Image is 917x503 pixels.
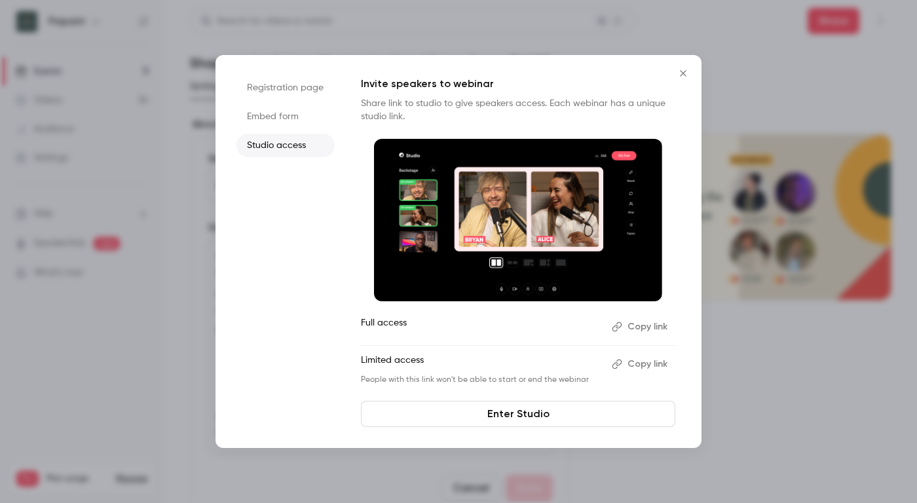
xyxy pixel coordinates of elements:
[361,97,675,123] p: Share link to studio to give speakers access. Each webinar has a unique studio link.
[236,134,335,157] li: Studio access
[361,316,601,337] p: Full access
[374,139,662,301] img: Invite speakers to webinar
[361,375,601,385] p: People with this link won't be able to start or end the webinar
[236,76,335,100] li: Registration page
[361,401,675,427] a: Enter Studio
[361,354,601,375] p: Limited access
[607,316,675,337] button: Copy link
[607,354,675,375] button: Copy link
[361,76,675,92] p: Invite speakers to webinar
[670,60,696,86] button: Close
[236,105,335,128] li: Embed form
